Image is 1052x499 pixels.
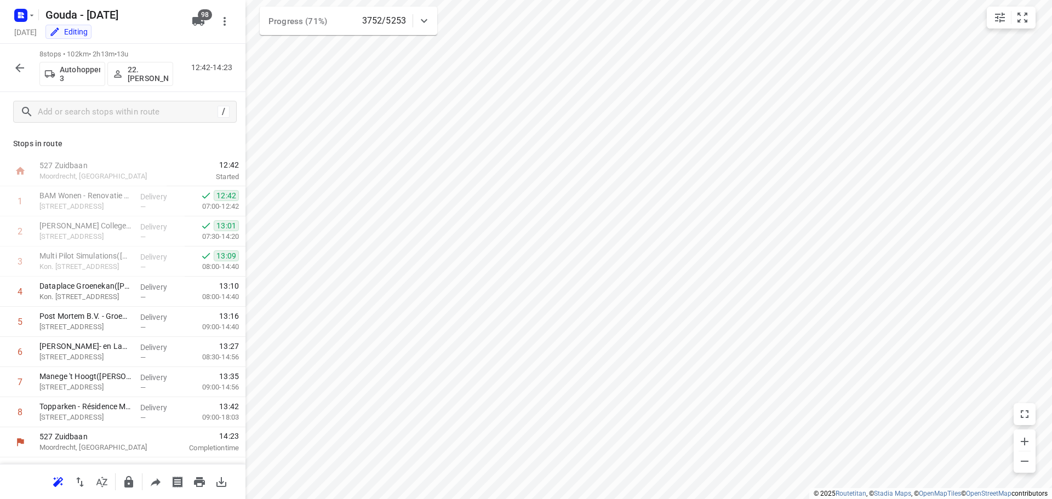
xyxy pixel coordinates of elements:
[919,490,961,497] a: OpenMapTiles
[987,7,1036,28] div: small contained button group
[18,347,22,357] div: 6
[219,371,239,382] span: 13:35
[966,490,1011,497] a: OpenStreetMap
[39,401,131,412] p: Topparken - Résidence Maarsseveense Plassen(Gerlinda)
[214,190,239,201] span: 12:42
[39,352,131,363] p: [STREET_ADDRESS]
[18,256,22,267] div: 3
[874,490,911,497] a: Stadia Maps
[140,203,146,211] span: —
[167,171,239,182] p: Started
[214,220,239,231] span: 13:01
[260,7,437,35] div: Progress (71%)3752/5253
[140,263,146,271] span: —
[39,382,131,393] p: [STREET_ADDRESS]
[185,382,239,393] p: 09:00-14:56
[39,171,153,182] p: Moordrecht, [GEOGRAPHIC_DATA]
[219,401,239,412] span: 13:42
[39,280,131,291] p: Dataplace Groenekan([PERSON_NAME])
[198,9,212,20] span: 98
[39,291,131,302] p: Kon. [STREET_ADDRESS]
[167,159,239,170] span: 12:42
[201,250,211,261] svg: Done
[107,62,173,86] button: 22.[PERSON_NAME]
[140,402,181,413] p: Delivery
[140,312,181,323] p: Delivery
[39,231,131,242] p: [STREET_ADDRESS]
[39,442,153,453] p: Moordrecht, [GEOGRAPHIC_DATA]
[140,323,146,331] span: —
[140,233,146,241] span: —
[18,226,22,237] div: 2
[39,311,131,322] p: Post Mortem B.V. - Groenekan([PERSON_NAME])
[185,231,239,242] p: 07:30-14:20
[140,191,181,202] p: Delivery
[219,311,239,322] span: 13:16
[18,377,22,387] div: 7
[39,322,131,332] p: [STREET_ADDRESS]
[185,412,239,423] p: 09:00-18:03
[218,106,230,118] div: /
[219,280,239,291] span: 13:10
[13,138,232,150] p: Stops in route
[836,490,866,497] a: Routetitan
[187,10,209,32] button: 98
[60,65,100,83] p: Autohopper 3
[219,341,239,352] span: 13:27
[41,6,183,24] h5: Rename
[128,65,168,83] p: 22.[PERSON_NAME]
[201,220,211,231] svg: Done
[18,317,22,327] div: 5
[39,431,153,442] p: 527 Zuidbaan
[18,286,22,297] div: 4
[214,10,236,32] button: More
[117,50,128,58] span: 13u
[268,16,327,26] span: Progress (71%)
[1011,7,1033,28] button: Fit zoom
[47,476,69,486] span: Reoptimize route
[185,322,239,332] p: 09:00-14:40
[39,201,131,212] p: [STREET_ADDRESS]
[214,250,239,261] span: 13:09
[201,190,211,201] svg: Done
[39,412,131,423] p: [STREET_ADDRESS]
[118,471,140,493] button: Lock route
[39,220,131,231] p: Gerrit Rietveld College(Melanie Pot)
[140,221,181,232] p: Delivery
[39,261,131,272] p: Kon. [STREET_ADDRESS]
[814,490,1048,497] li: © 2025 , © , © © contributors
[191,62,237,73] p: 12:42-14:23
[39,341,131,352] p: Copijn Tuin- en Landschapsarchitecten B.V.(Marja)
[140,372,181,383] p: Delivery
[140,251,181,262] p: Delivery
[18,407,22,417] div: 8
[39,371,131,382] p: Manege 't Hoogt([PERSON_NAME]- de Koning)
[145,476,167,486] span: Share route
[185,291,239,302] p: 08:00-14:40
[69,476,91,486] span: Reverse route
[10,26,41,38] h5: [DATE]
[185,352,239,363] p: 08:30-14:56
[115,50,117,58] span: •
[167,476,188,486] span: Print shipping labels
[167,443,239,454] p: Completion time
[140,293,146,301] span: —
[18,196,22,207] div: 1
[210,476,232,486] span: Download route
[39,160,153,171] p: 527 Zuidbaan
[39,49,173,60] p: 8 stops • 102km • 2h13m
[362,14,406,27] p: 3752/5253
[140,414,146,422] span: —
[39,190,131,201] p: BAM Wonen - Renovatie Concepten - Utrecht(Roy van der Werff & Jasper Bogert)
[185,261,239,272] p: 08:00-14:40
[140,383,146,392] span: —
[140,282,181,292] p: Delivery
[185,201,239,212] p: 07:00-12:42
[140,342,181,353] p: Delivery
[49,26,88,37] div: You are currently in edit mode.
[188,476,210,486] span: Print route
[91,476,113,486] span: Sort by time window
[38,104,218,121] input: Add or search stops within route
[140,353,146,362] span: —
[39,62,105,86] button: Autohopper 3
